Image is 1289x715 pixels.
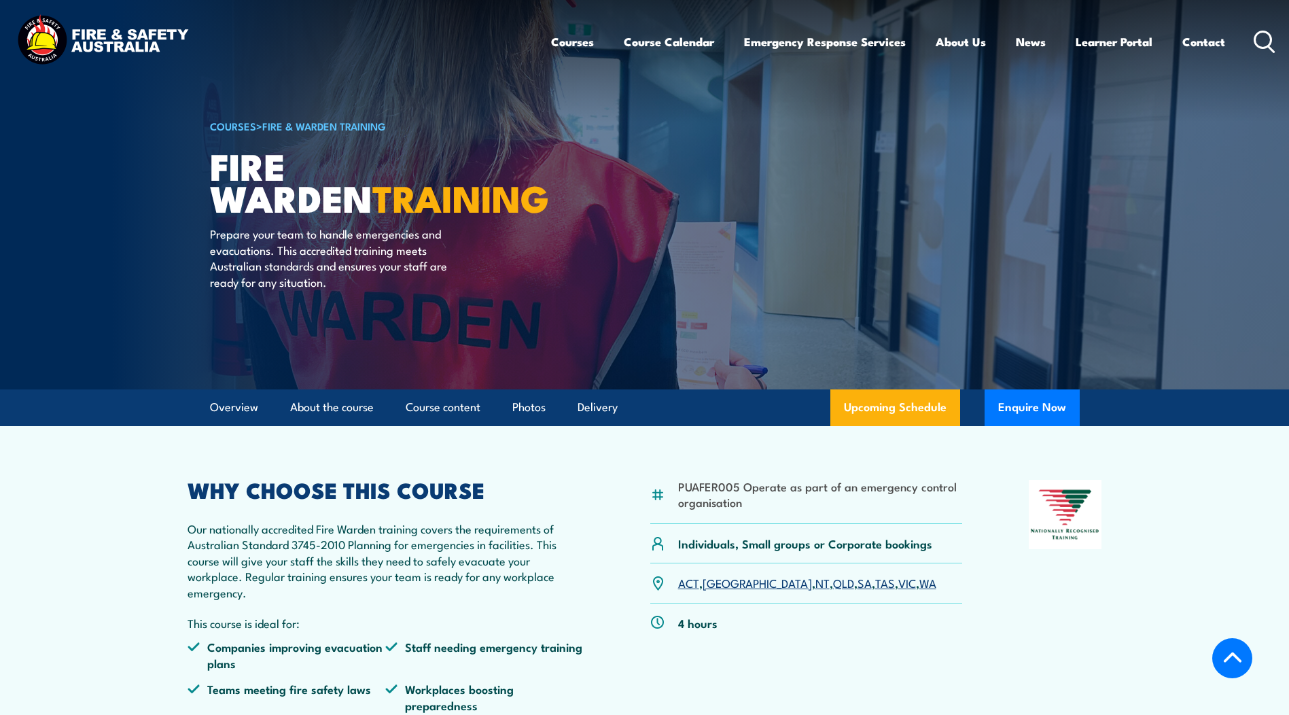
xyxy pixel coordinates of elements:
a: Courses [551,24,594,60]
a: News [1016,24,1046,60]
a: [GEOGRAPHIC_DATA] [703,574,812,591]
p: Prepare your team to handle emergencies and evacuations. This accredited training meets Australia... [210,226,458,290]
a: Fire & Warden Training [262,118,386,133]
a: QLD [833,574,854,591]
li: Staff needing emergency training [385,639,584,671]
a: SA [858,574,872,591]
strong: TRAINING [372,169,549,225]
a: Learner Portal [1076,24,1152,60]
a: Overview [210,389,258,425]
h6: > [210,118,546,134]
h2: WHY CHOOSE THIS COURSE [188,480,584,499]
a: Delivery [578,389,618,425]
a: ACT [678,574,699,591]
a: Upcoming Schedule [830,389,960,426]
img: Nationally Recognised Training logo. [1029,480,1102,549]
a: Emergency Response Services [744,24,906,60]
a: NT [815,574,830,591]
a: TAS [875,574,895,591]
p: This course is ideal for: [188,615,584,631]
p: Individuals, Small groups or Corporate bookings [678,536,932,551]
p: , , , , , , , [678,575,936,591]
a: Course content [406,389,480,425]
li: Workplaces boosting preparedness [385,681,584,713]
button: Enquire Now [985,389,1080,426]
li: Companies improving evacuation plans [188,639,386,671]
a: About Us [936,24,986,60]
a: Photos [512,389,546,425]
a: Course Calendar [624,24,714,60]
a: COURSES [210,118,256,133]
li: PUAFER005 Operate as part of an emergency control organisation [678,478,963,510]
a: About the course [290,389,374,425]
p: Our nationally accredited Fire Warden training covers the requirements of Australian Standard 374... [188,521,584,600]
a: Contact [1182,24,1225,60]
a: WA [919,574,936,591]
h1: Fire Warden [210,150,546,213]
li: Teams meeting fire safety laws [188,681,386,713]
p: 4 hours [678,615,718,631]
a: VIC [898,574,916,591]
